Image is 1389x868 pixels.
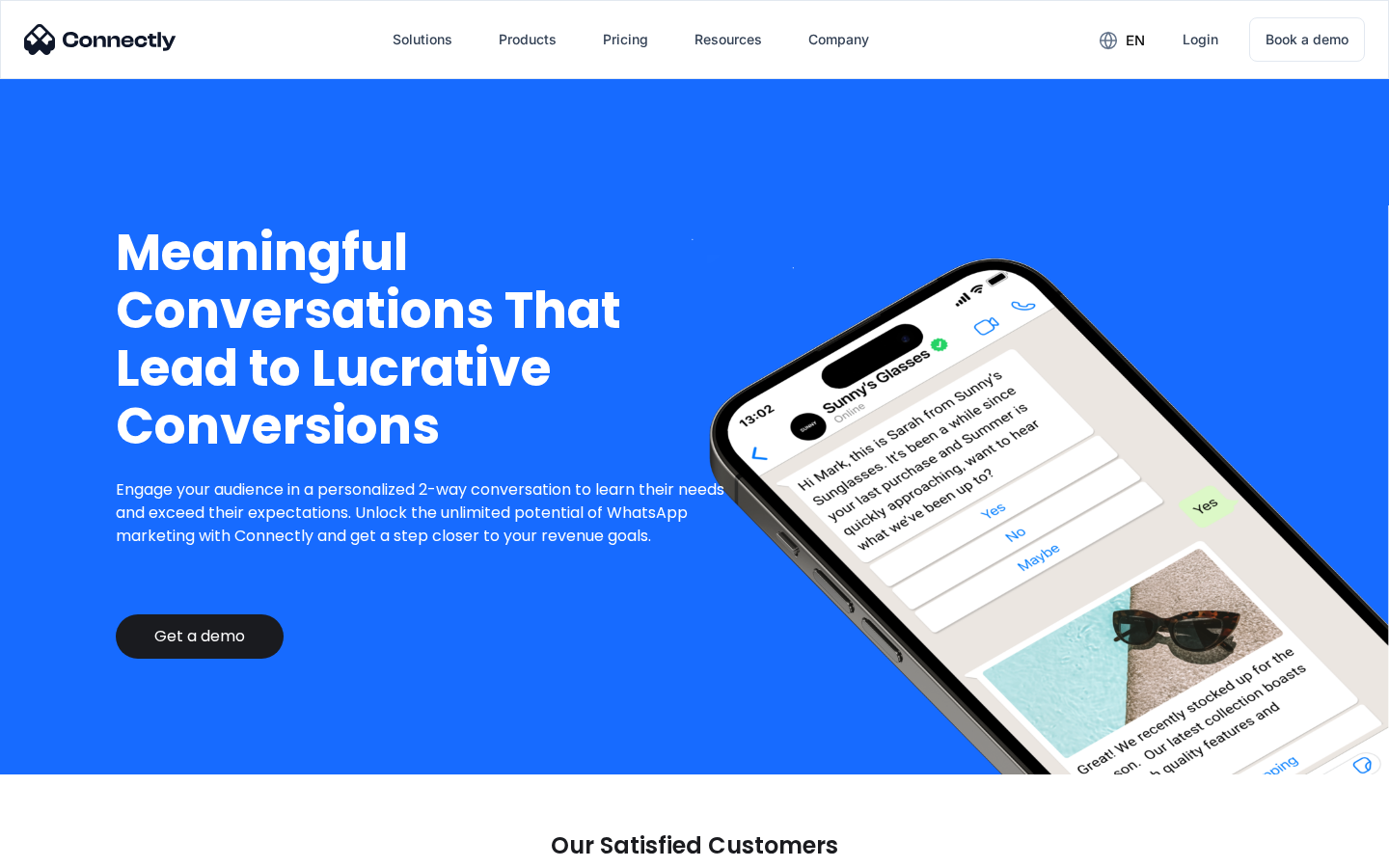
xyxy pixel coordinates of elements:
a: Book a demo [1249,17,1365,62]
ul: Language list [39,834,116,861]
a: Pricing [587,16,664,63]
div: Solutions [393,26,452,53]
div: Resources [694,26,762,53]
div: Pricing [603,26,648,53]
div: Products [499,26,557,53]
p: Our Satisfied Customers [551,832,838,859]
aside: Language selected: English [19,834,116,861]
div: Company [808,26,869,53]
p: Engage your audience in a personalized 2-way conversation to learn their needs and exceed their e... [116,478,740,548]
img: Connectly Logo [24,24,177,55]
a: Login [1167,16,1234,63]
div: Login [1183,26,1218,53]
div: Get a demo [154,627,245,646]
a: Get a demo [116,614,284,659]
h1: Meaningful Conversations That Lead to Lucrative Conversions [116,224,740,455]
div: en [1126,27,1145,54]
